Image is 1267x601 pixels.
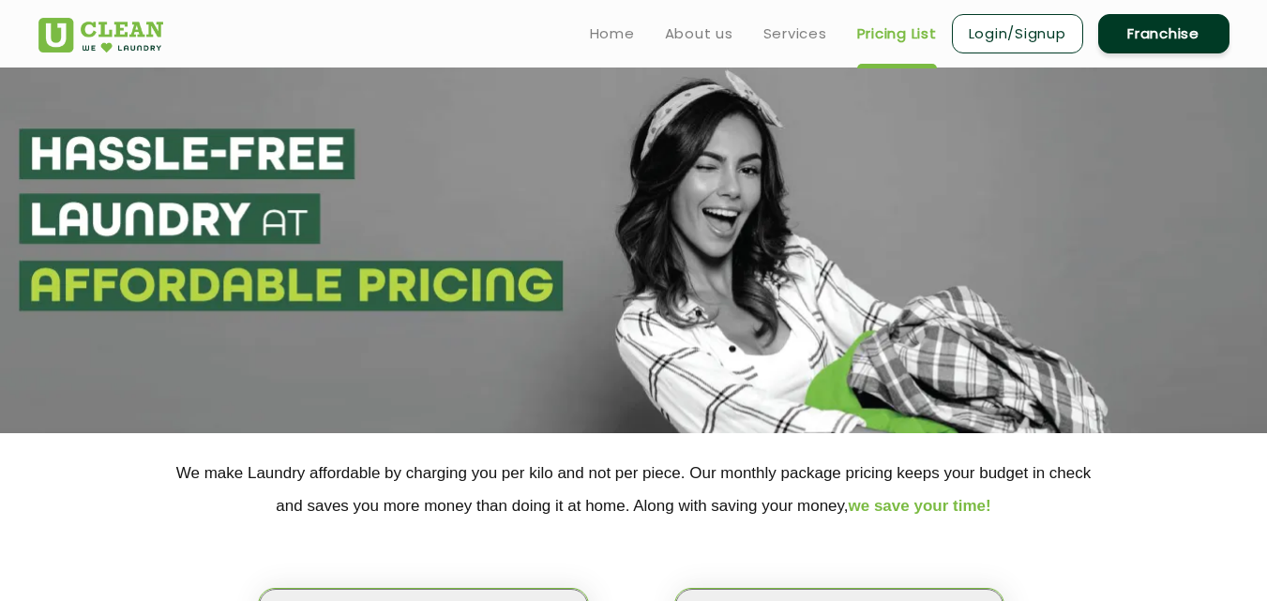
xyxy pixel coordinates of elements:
a: About us [665,23,733,45]
img: UClean Laundry and Dry Cleaning [38,18,163,53]
span: we save your time! [849,497,991,515]
a: Home [590,23,635,45]
a: Franchise [1098,14,1229,53]
a: Pricing List [857,23,937,45]
p: We make Laundry affordable by charging you per kilo and not per piece. Our monthly package pricin... [38,457,1229,522]
a: Services [763,23,827,45]
a: Login/Signup [952,14,1083,53]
